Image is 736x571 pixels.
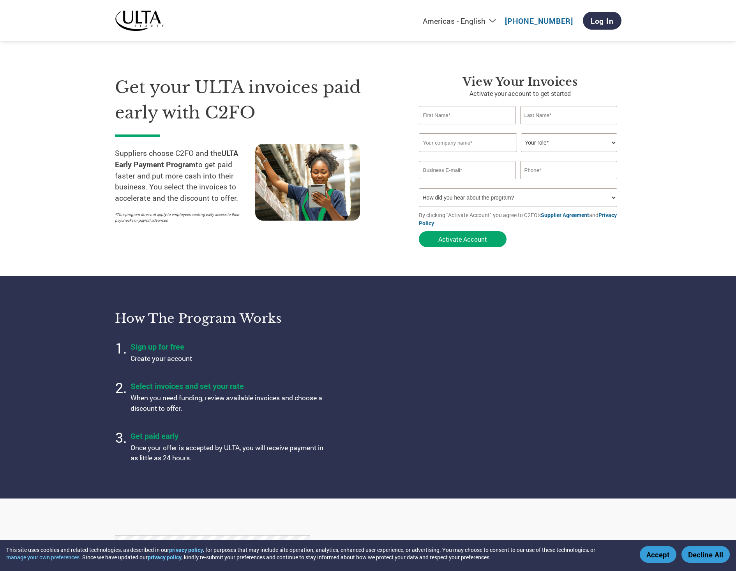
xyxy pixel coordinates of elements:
h3: View Your Invoices [419,75,621,89]
h4: Select invoices and set your rate [131,381,325,391]
p: When you need funding, review available invoices and choose a discount to offer. [131,393,325,414]
p: Activate your account to get started [419,89,621,98]
p: Create your account [131,354,325,364]
h4: Get paid early [131,431,325,441]
strong: ULTA Early Payment Program [115,148,238,169]
button: Accept [640,546,676,563]
div: Invalid last name or last name is too long [520,125,618,130]
input: Last Name* [520,106,618,124]
h4: Sign up for free [131,341,325,352]
a: Privacy Policy [419,211,617,227]
p: *This program does not apply to employees seeking early access to their paychecks or payroll adva... [115,212,247,223]
div: Inavlid Phone Number [520,180,618,185]
p: Suppliers choose C2FO and the to get paid faster and put more cash into their business. You selec... [115,148,255,204]
input: Your company name* [419,133,517,152]
h1: Get your ULTA invoices paid early with C2FO [115,75,395,125]
button: manage your own preferences [6,553,79,561]
img: supply chain worker [255,144,360,221]
h3: How the program works [115,311,358,326]
input: Phone* [520,161,618,179]
div: This site uses cookies and related technologies, as described in our , for purposes that may incl... [6,546,628,561]
button: Decline All [681,546,730,563]
a: Log In [583,12,621,30]
input: Invalid Email format [419,161,516,179]
input: First Name* [419,106,516,124]
a: [PHONE_NUMBER] [505,16,573,26]
a: Supplier Agreement [541,211,589,219]
img: ULTA [115,10,164,32]
div: Invalid company name or company name is too long [419,153,618,158]
p: By clicking "Activate Account" you agree to C2FO's and [419,211,621,227]
button: Activate Account [419,231,507,247]
div: Inavlid Email Address [419,180,516,185]
a: privacy policy [169,546,203,553]
div: Invalid first name or first name is too long [419,125,516,130]
select: Title/Role [521,133,617,152]
p: Once your offer is accepted by ULTA, you will receive payment in as little as 24 hours. [131,443,325,463]
a: privacy policy [148,553,182,561]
